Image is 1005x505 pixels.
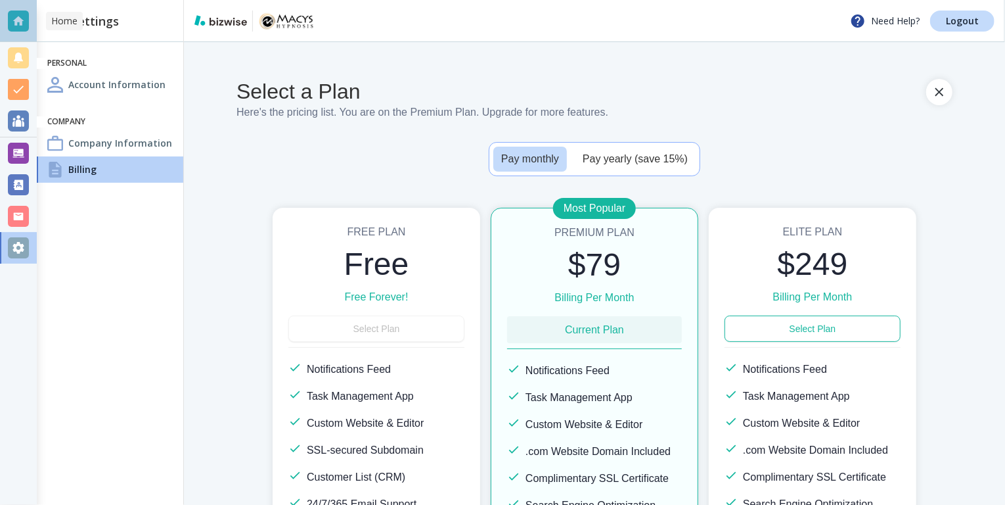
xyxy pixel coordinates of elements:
p: Logout [946,16,979,26]
h4: Account Information [68,78,166,91]
h2: $249 [725,245,901,283]
h6: Notifications Feed [307,361,391,377]
h6: Task Management App [525,389,633,406]
h6: Notifications Feed [525,362,610,379]
h6: Elite Plan [725,224,901,240]
h6: Notifications Feed [743,361,827,377]
h6: Complimentary SSL Certificate [525,470,669,487]
h4: Select a Plan [236,79,608,104]
button: Select Plan [725,316,901,342]
h6: Complimentary SSL Certificate [743,469,886,485]
button: Pay monthly [493,147,567,172]
h2: $79 [507,246,682,284]
a: BillingBilling [37,156,183,183]
a: Account InformationAccount Information [37,72,183,98]
h6: Custom Website & Editor [307,415,424,431]
h6: Custom Website & Editor [743,415,860,431]
a: Logout [930,11,994,32]
h4: Billing [68,162,97,176]
h6: SSL-secured Subdomain [307,442,424,458]
button: Pay yearly (save 15%) [575,147,696,172]
h6: Here's the pricing list. You are on the Premium Plan . Upgrade for more features. [236,104,608,120]
h6: Customer List (CRM) [307,469,405,485]
p: Most Popular [564,201,625,216]
p: Home [51,14,78,28]
h2: Settings [50,12,119,30]
img: Macy's Hypnosis [258,11,316,32]
h6: Company [47,116,173,128]
h6: Billing Per Month [507,289,682,306]
img: bizwise [194,15,247,26]
h6: Task Management App [743,388,850,404]
h6: Personal [47,58,173,69]
p: Need Help? [850,13,920,29]
h6: Billing Per Month [725,289,901,305]
h6: .com Website Domain Included [525,443,671,460]
h6: Task Management App [307,388,414,404]
h4: Company Information [68,136,172,150]
h6: Custom Website & Editor [525,416,642,433]
h6: Free Forever! [288,289,464,305]
a: Company InformationCompany Information [37,130,183,156]
h6: .com Website Domain Included [743,442,888,458]
h2: Free [288,245,464,283]
h6: Current Plan [565,322,624,338]
h6: Free Plan [288,224,464,240]
h6: Premium Plan [507,224,682,241]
